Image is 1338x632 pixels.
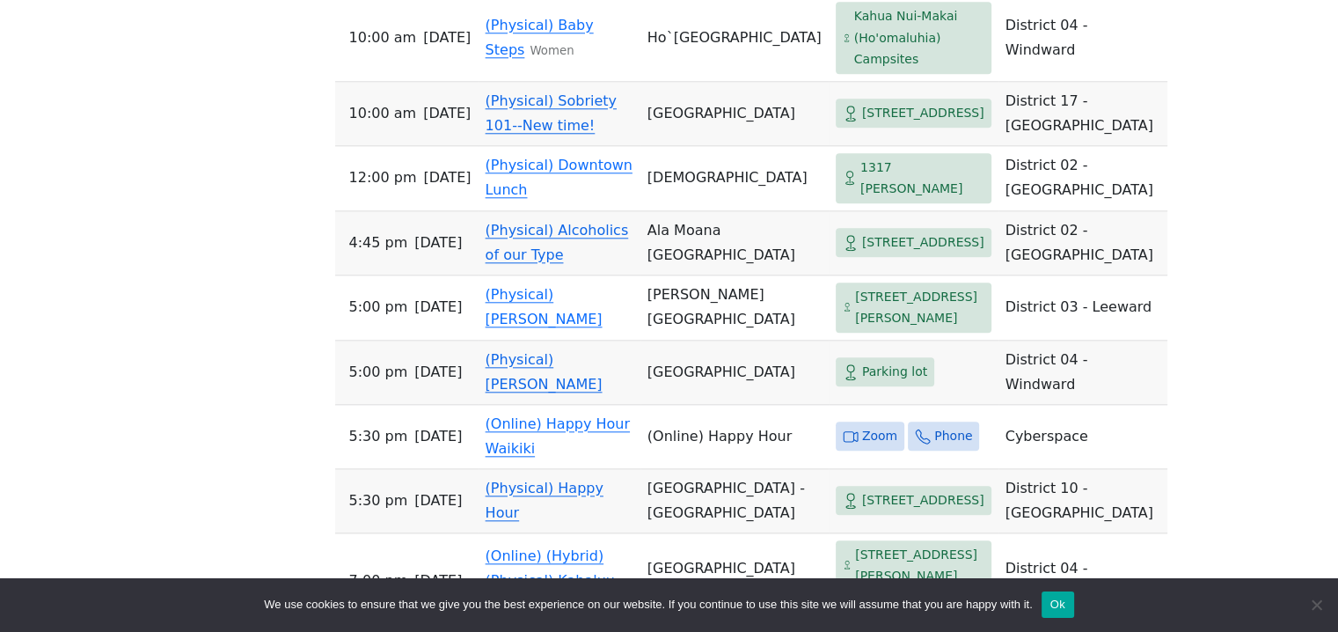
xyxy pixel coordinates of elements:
[530,44,574,57] small: Women
[998,341,1167,405] td: District 04 - Windward
[998,211,1167,276] td: District 02 - [GEOGRAPHIC_DATA]
[349,569,408,593] span: 7:00 PM
[640,405,829,469] td: (Online) Happy Hour
[264,596,1032,614] span: We use cookies to ensure that we give you the best experience on our website. If you continue to ...
[934,425,972,447] span: Phone
[486,547,615,614] a: (Online) (Hybrid) (Physical) Kahaluu Discussion
[862,361,927,383] span: Parking lot
[860,157,984,200] span: 1317 [PERSON_NAME]
[349,489,408,513] span: 5:30 PM
[414,569,462,593] span: [DATE]
[423,165,471,190] span: [DATE]
[862,425,897,447] span: Zoom
[1042,592,1074,618] button: Ok
[349,360,408,385] span: 5:00 PM
[486,157,632,198] a: (Physical) Downtown Lunch
[998,82,1167,146] td: District 17 - [GEOGRAPHIC_DATA]
[349,101,417,126] span: 10:00 AM
[998,146,1167,211] td: District 02 - [GEOGRAPHIC_DATA]
[486,415,630,457] a: (Online) Happy Hour Waikiki
[998,469,1167,533] td: District 10 - [GEOGRAPHIC_DATA]
[486,17,594,58] a: (Physical) Baby Steps
[640,341,829,405] td: [GEOGRAPHIC_DATA]
[349,231,408,255] span: 4:45 PM
[486,286,603,327] a: (Physical) [PERSON_NAME]
[862,231,984,254] span: [STREET_ADDRESS]
[640,211,829,276] td: Ala Moana [GEOGRAPHIC_DATA]
[486,92,617,134] a: (Physical) Sobriety 101--New time!
[862,489,984,511] span: [STREET_ADDRESS]
[640,146,829,211] td: [DEMOGRAPHIC_DATA]
[855,544,984,587] span: [STREET_ADDRESS][PERSON_NAME]
[423,26,471,50] span: [DATE]
[998,533,1167,631] td: District 04 - Windward
[349,26,417,50] span: 10:00 AM
[862,102,984,124] span: [STREET_ADDRESS]
[486,351,603,393] a: (Physical) [PERSON_NAME]
[414,295,462,320] span: [DATE]
[349,295,408,320] span: 5:00 PM
[640,276,829,341] td: [PERSON_NAME][GEOGRAPHIC_DATA]
[486,222,629,263] a: (Physical) Alcoholics of our Type
[640,82,829,146] td: [GEOGRAPHIC_DATA]
[414,231,462,255] span: [DATE]
[640,533,829,631] td: [GEOGRAPHIC_DATA][DEMOGRAPHIC_DATA]
[423,101,471,126] span: [DATE]
[998,405,1167,469] td: Cyberspace
[855,286,984,329] span: [STREET_ADDRESS][PERSON_NAME]
[998,276,1167,341] td: District 03 - Leeward
[414,489,462,513] span: [DATE]
[349,424,408,449] span: 5:30 PM
[349,165,417,190] span: 12:00 PM
[414,360,462,385] span: [DATE]
[486,480,603,521] a: (Physical) Happy Hour
[854,5,984,70] span: Kahua Nui-Makai (Ho'omaluhia) Campsites
[640,469,829,533] td: [GEOGRAPHIC_DATA] - [GEOGRAPHIC_DATA]
[1307,596,1325,614] span: No
[414,424,462,449] span: [DATE]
